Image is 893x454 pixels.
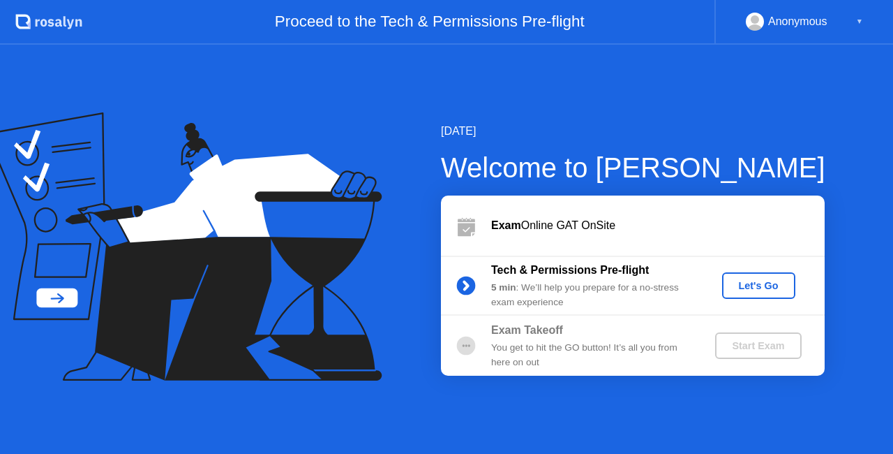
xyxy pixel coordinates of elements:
b: Tech & Permissions Pre-flight [491,264,649,276]
div: : We’ll help you prepare for a no-stress exam experience [491,281,692,309]
div: [DATE] [441,123,825,140]
button: Let's Go [722,272,795,299]
div: ▼ [856,13,863,31]
b: 5 min [491,282,516,293]
div: You get to hit the GO button! It’s all you from here on out [491,341,692,369]
b: Exam [491,219,521,231]
button: Start Exam [715,332,801,359]
div: Let's Go [728,280,790,291]
div: Start Exam [721,340,795,351]
div: Online GAT OnSite [491,217,825,234]
b: Exam Takeoff [491,324,563,336]
div: Anonymous [768,13,827,31]
div: Welcome to [PERSON_NAME] [441,147,825,189]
